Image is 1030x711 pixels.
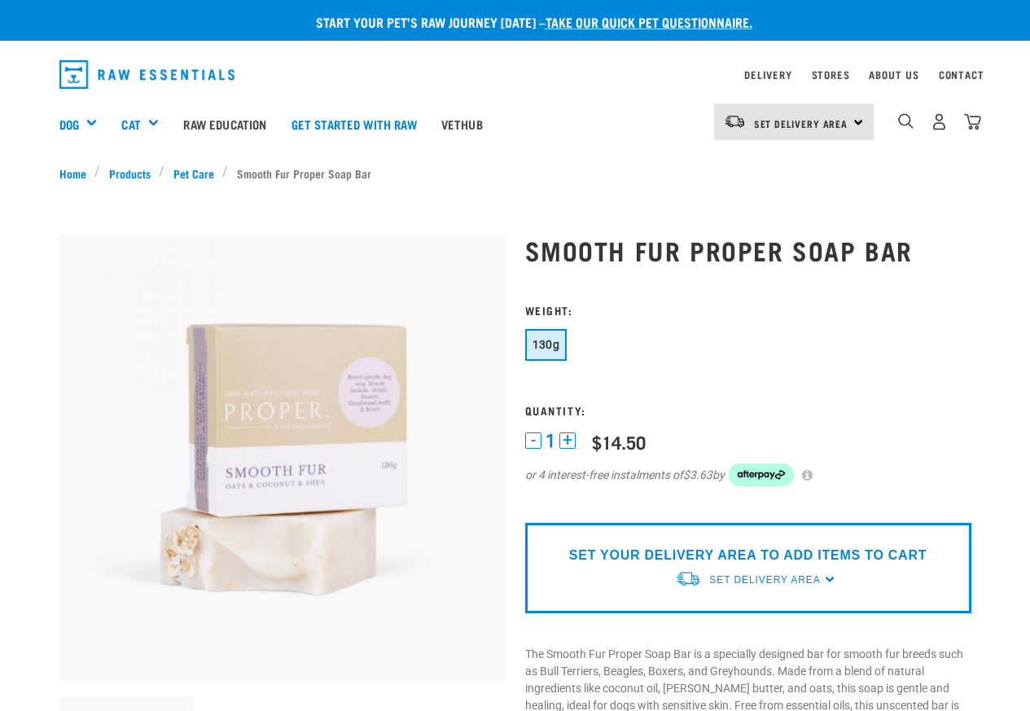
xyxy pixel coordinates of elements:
a: Cat [121,115,140,134]
a: Stores [812,72,850,77]
nav: breadcrumbs [59,165,971,182]
button: - [525,432,541,449]
a: Vethub [429,91,495,156]
a: Pet Care [164,165,222,182]
span: Set Delivery Area [709,574,820,586]
img: van-moving.png [675,570,701,587]
a: Home [59,165,95,182]
div: or 4 interest-free instalments of by [525,463,971,486]
img: home-icon@2x.png [964,113,981,130]
span: 130g [533,338,560,351]
a: Delivery [744,72,791,77]
img: Raw Essentials Logo [59,60,235,89]
div: $14.50 [592,432,646,452]
h1: Smooth Fur Proper Soap Bar [525,235,971,265]
span: $3.63 [683,467,712,484]
img: Afterpay [729,463,794,486]
nav: dropdown navigation [46,54,984,95]
a: take our quick pet questionnaire. [546,18,752,25]
a: Contact [939,72,984,77]
span: 1 [546,432,555,450]
a: Get started with Raw [279,91,429,156]
h3: Quantity: [525,404,971,416]
a: Raw Education [171,91,278,156]
h3: Weight: [525,304,971,316]
a: Products [100,165,159,182]
img: Smooth fur soap [59,235,506,681]
img: van-moving.png [724,114,746,129]
a: About Us [869,72,918,77]
span: Set Delivery Area [754,121,848,126]
img: home-icon-1@2x.png [898,113,914,129]
a: Dog [59,115,79,134]
button: 130g [525,329,568,361]
button: + [559,432,576,449]
p: SET YOUR DELIVERY AREA TO ADD ITEMS TO CART [569,546,927,565]
img: user.png [931,113,948,130]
